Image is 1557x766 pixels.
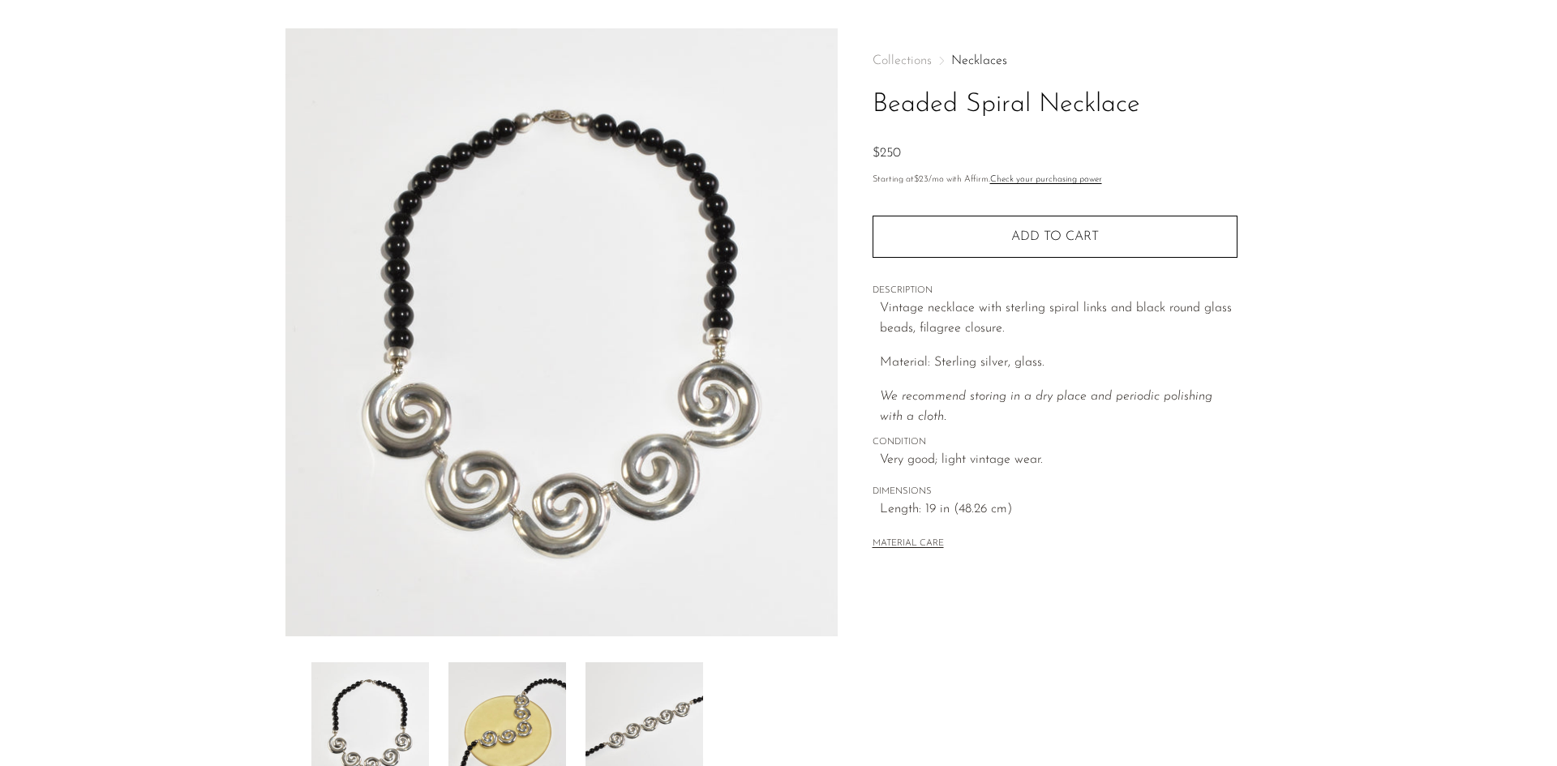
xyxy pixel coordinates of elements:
span: Collections [873,54,932,67]
span: $23 [914,175,929,184]
span: Length: 19 in (48.26 cm) [880,499,1237,520]
button: MATERIAL CARE [873,538,944,550]
p: Starting at /mo with Affirm. [873,173,1237,187]
span: CONDITION [873,435,1237,450]
span: DIMENSIONS [873,485,1237,499]
span: Add to cart [1011,230,1099,243]
span: $250 [873,147,901,160]
nav: Breadcrumbs [873,54,1237,67]
a: Check your purchasing power - Learn more about Affirm Financing (opens in modal) [990,175,1102,184]
p: Vintage necklace with sterling spiral links and black round glass beads, filagree closure. [880,298,1237,340]
span: DESCRIPTION [873,284,1237,298]
img: Beaded Spiral Necklace [285,28,838,636]
button: Add to cart [873,216,1237,258]
a: Necklaces [951,54,1007,67]
p: Material: Sterling silver, glass. [880,353,1237,374]
h1: Beaded Spiral Necklace [873,84,1237,126]
i: We recommend storing in a dry place and periodic polishing with a cloth. [880,390,1212,424]
span: Very good; light vintage wear. [880,450,1237,471]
